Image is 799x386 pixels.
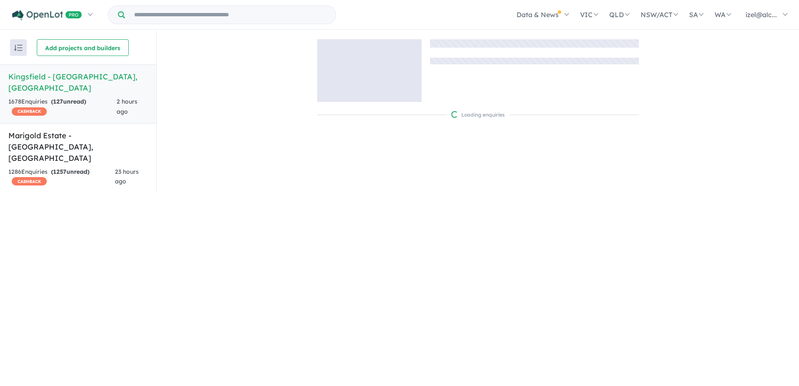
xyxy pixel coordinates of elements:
[53,98,63,105] span: 127
[14,45,23,51] img: sort.svg
[451,111,505,119] div: Loading enquiries
[115,168,139,185] span: 23 hours ago
[12,10,82,20] img: Openlot PRO Logo White
[51,168,89,175] strong: ( unread)
[53,168,66,175] span: 1257
[12,107,47,116] span: CASHBACK
[117,98,137,115] span: 2 hours ago
[12,177,47,185] span: CASHBACK
[746,10,777,19] span: izel@alc...
[8,167,115,187] div: 1286 Enquir ies
[51,98,86,105] strong: ( unread)
[8,130,148,164] h5: Marigold Estate - [GEOGRAPHIC_DATA] , [GEOGRAPHIC_DATA]
[8,97,117,117] div: 1678 Enquir ies
[8,71,148,94] h5: Kingsfield - [GEOGRAPHIC_DATA] , [GEOGRAPHIC_DATA]
[127,6,334,24] input: Try estate name, suburb, builder or developer
[37,39,129,56] button: Add projects and builders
